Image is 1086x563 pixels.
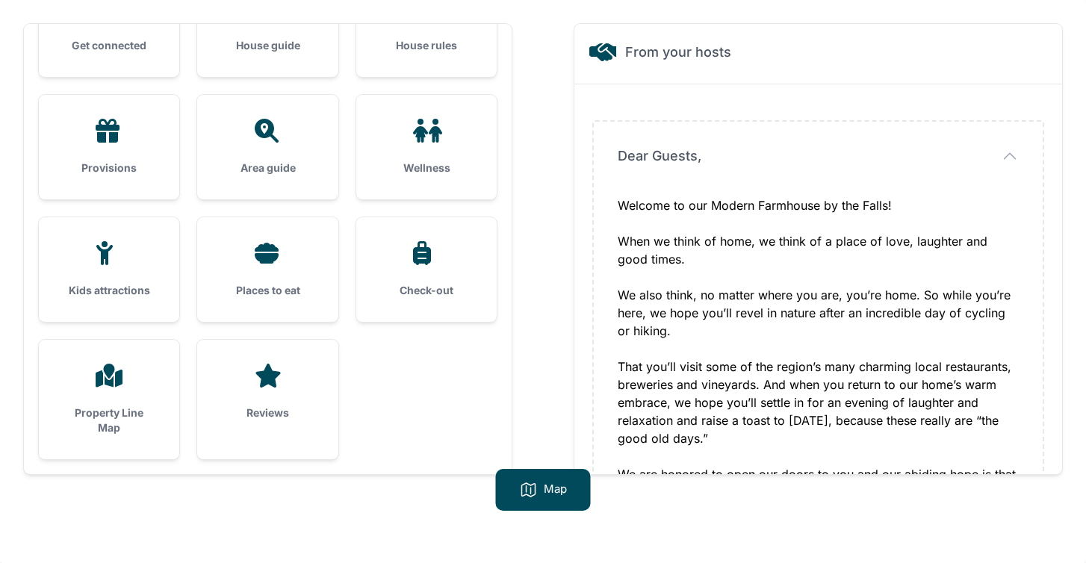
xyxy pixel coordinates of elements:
[39,217,179,322] a: Kids attractions
[380,38,473,53] h3: House rules
[39,95,179,199] a: Provisions
[544,481,567,499] p: Map
[63,38,155,53] h3: Get connected
[197,95,338,199] a: Area guide
[221,161,314,175] h3: Area guide
[618,146,1019,167] button: Dear Guests,
[63,283,155,298] h3: Kids attractions
[197,217,338,322] a: Places to eat
[63,161,155,175] h3: Provisions
[39,340,179,459] a: Property Line Map
[221,38,314,53] h3: House guide
[618,146,701,167] span: Dear Guests,
[380,283,473,298] h3: Check-out
[380,161,473,175] h3: Wellness
[221,283,314,298] h3: Places to eat
[197,340,338,444] a: Reviews
[63,405,155,435] h3: Property Line Map
[356,217,497,322] a: Check-out
[221,405,314,420] h3: Reviews
[625,42,731,63] h2: From your hosts
[356,95,497,199] a: Wellness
